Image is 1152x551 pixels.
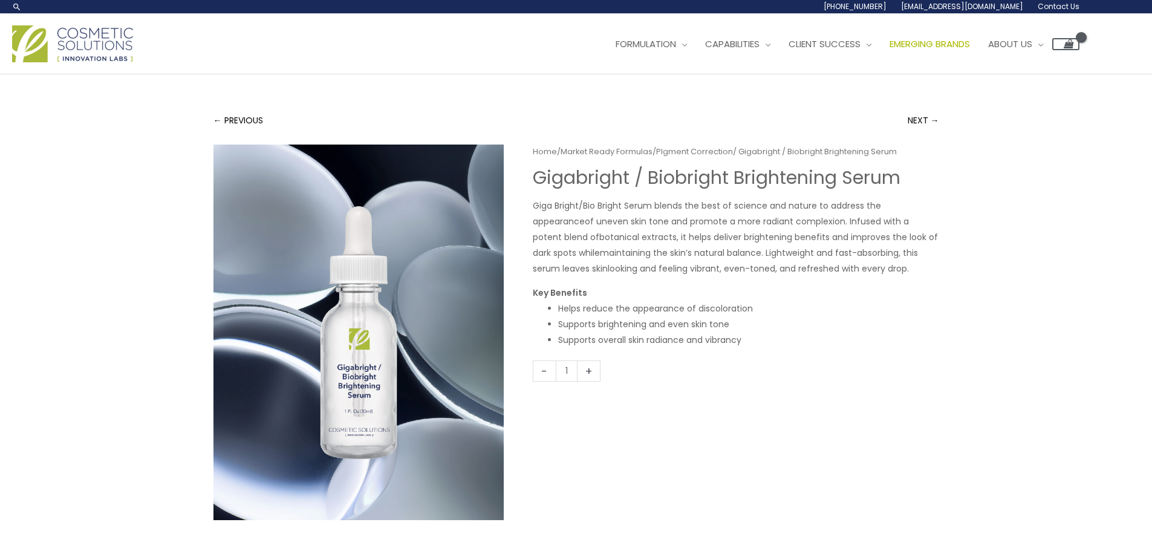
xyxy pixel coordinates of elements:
img: Cosmetic Solutions Logo [12,25,133,62]
span: Client Success [789,37,861,50]
a: Emerging Brands [880,26,979,62]
span: looking and feeling vibrant, even-toned, and refreshed with every drop. [608,262,909,275]
li: Supports brightening and even skin tone [558,316,939,332]
img: Gigabright / Biobright Brightening Serum​ [213,145,504,520]
a: PIgment Correction [656,146,733,157]
a: About Us [979,26,1052,62]
span: [EMAIL_ADDRESS][DOMAIN_NAME] [901,1,1023,11]
input: Product quantity [556,360,578,382]
span: Formulation [616,37,676,50]
span: botanical extracts, it helps deliver brightening benefits and improves the look of dark spots while [533,231,938,259]
span: Contact Us [1038,1,1079,11]
li: Supports overall skin radiance and vibrancy [558,332,939,348]
span: Giga Bright/Bio Bright Serum blends the best of science and nature to address the appearance [533,200,881,227]
span: About Us [988,37,1032,50]
a: View Shopping Cart, empty [1052,38,1079,50]
nav: Site Navigation [597,26,1079,62]
h1: Gigabright / Biobright Brightening Serum​ [533,167,939,189]
a: Market Ready Formulas [561,146,652,157]
a: Formulation [607,26,696,62]
a: Search icon link [12,2,22,11]
a: Capabilities [696,26,779,62]
a: - [533,360,556,382]
a: Client Success [779,26,880,62]
span: Emerging Brands [890,37,970,50]
span: [PHONE_NUMBER] [824,1,887,11]
strong: Key Benefits [533,287,587,299]
a: Home [533,146,557,157]
a: NEXT → [908,108,939,132]
span: of uneven skin tone and promote a more radiant complexion. Infused with a potent blend of [533,215,909,243]
span: Capabilities [705,37,760,50]
a: ← PREVIOUS [213,108,263,132]
span: maintaining the skin’s natural balance. Lightweight and fast-absorbing, this serum leaves skin [533,247,918,275]
a: + [578,360,600,382]
li: Helps reduce the appearance of discoloration [558,301,939,316]
nav: Breadcrumb [533,145,939,159]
